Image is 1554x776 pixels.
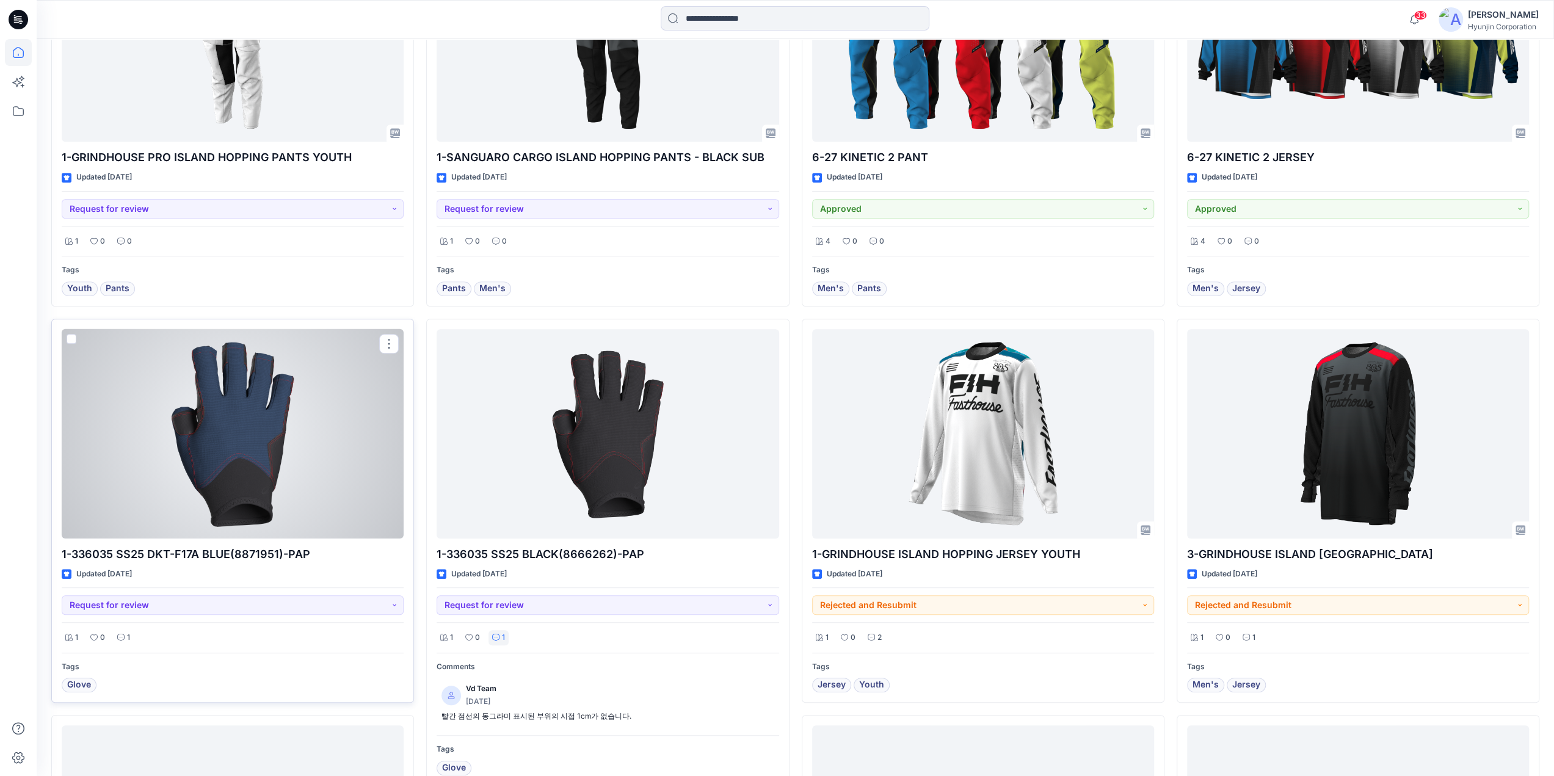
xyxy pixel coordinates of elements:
a: 1-336035 SS25 BLACK(8666262)-PAP [437,329,779,538]
p: 0 [475,235,480,248]
p: 0 [1227,235,1232,248]
p: 1 [1200,631,1204,644]
p: Comments [437,661,779,673]
p: Tags [1187,264,1529,277]
p: Tags [62,661,404,673]
p: 4 [1200,235,1205,248]
p: 빨간 점선의 동그라미 표시된 부위의 시접 1cm가 없습니다. [441,710,774,723]
span: Pants [857,281,881,296]
span: Jersey [1232,281,1260,296]
img: avatar [1439,7,1463,32]
svg: avatar [448,692,455,699]
p: Updated [DATE] [451,568,507,581]
span: Youth [859,678,884,692]
p: 0 [502,235,507,248]
p: 1-336035 SS25 DKT-F17A BLUE(8871951)-PAP [62,546,404,563]
a: Vd Team[DATE]빨간 점선의 동그라미 표시된 부위의 시접 1cm가 없습니다. [437,678,779,728]
p: 3-GRINDHOUSE ISLAND [GEOGRAPHIC_DATA] [1187,546,1529,563]
p: 0 [475,631,480,644]
div: [PERSON_NAME] [1468,7,1539,22]
p: 0 [127,235,132,248]
p: 1-GRINDHOUSE PRO ISLAND HOPPING PANTS YOUTH [62,149,404,166]
p: 1-336035 SS25 BLACK(8666262)-PAP [437,546,779,563]
p: Tags [437,743,779,756]
span: Men's [818,281,844,296]
p: 0 [100,235,105,248]
p: Updated [DATE] [1202,568,1257,581]
p: Updated [DATE] [827,171,882,184]
span: Glove [67,678,91,692]
p: 1 [826,631,829,644]
p: 0 [851,631,855,644]
p: 1 [450,235,453,248]
p: Tags [1187,661,1529,673]
p: Tags [62,264,404,277]
p: 6-27 KINETIC 2 PANT [812,149,1154,166]
p: 4 [826,235,830,248]
span: Glove [442,761,466,775]
p: Updated [DATE] [76,171,132,184]
p: 0 [852,235,857,248]
span: Pants [442,281,466,296]
a: 3-GRINDHOUSE ISLAND HOPPING JERSEY [1187,329,1529,538]
p: 1 [75,235,78,248]
p: Tags [812,661,1154,673]
span: Pants [106,281,129,296]
a: 1-336035 SS25 DKT-F17A BLUE(8871951)-PAP [62,329,404,538]
p: 0 [1254,235,1259,248]
p: 1-GRINDHOUSE ISLAND HOPPING JERSEY YOUTH [812,546,1154,563]
p: 1 [127,631,130,644]
p: 0 [879,235,884,248]
span: Youth [67,281,92,296]
p: Tags [812,264,1154,277]
div: Hyunjin Corporation [1468,22,1539,31]
span: Jersey [818,678,846,692]
p: 1 [75,631,78,644]
p: Tags [437,264,779,277]
span: Jersey [1232,678,1260,692]
p: 1 [502,631,505,644]
a: 1-GRINDHOUSE ISLAND HOPPING JERSEY YOUTH [812,329,1154,538]
p: 1 [450,631,453,644]
p: [DATE] [466,695,496,708]
span: 33 [1414,10,1427,20]
p: 2 [877,631,882,644]
p: Updated [DATE] [827,568,882,581]
p: 6-27 KINETIC 2 JERSEY [1187,149,1529,166]
p: 1-SANGUARO CARGO ISLAND HOPPING PANTS - BLACK SUB [437,149,779,166]
p: Vd Team [466,683,496,695]
span: Men's [1193,678,1219,692]
p: 0 [1225,631,1230,644]
p: Updated [DATE] [451,171,507,184]
p: 1 [1252,631,1255,644]
span: Men's [1193,281,1219,296]
p: Updated [DATE] [1202,171,1257,184]
span: Men's [479,281,506,296]
p: 0 [100,631,105,644]
p: Updated [DATE] [76,568,132,581]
